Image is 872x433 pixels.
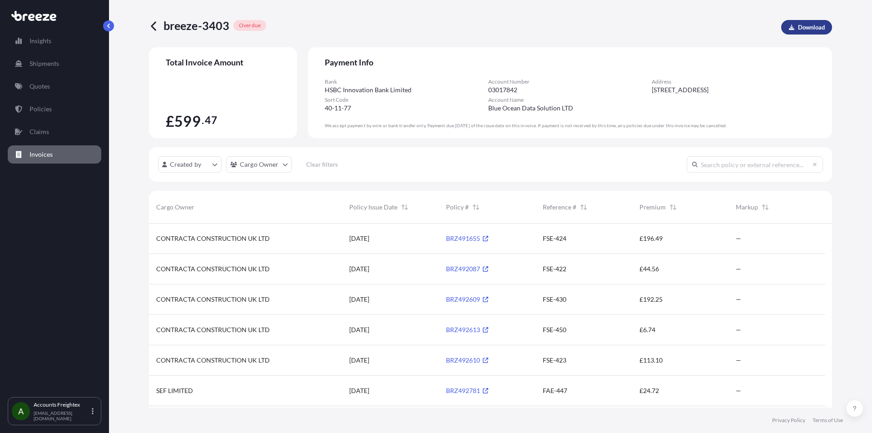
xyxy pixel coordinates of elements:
[156,386,193,395] span: SEF LIMITED
[639,386,659,395] span: £24.72
[760,202,771,213] button: Sort
[34,401,90,408] p: Accounts Freightex
[8,32,101,50] a: Insights
[8,123,101,141] a: Claims
[18,407,24,416] span: A
[736,234,741,243] span: —
[488,96,652,104] span: Account Name
[170,160,202,169] p: Created by
[668,202,679,213] button: Sort
[578,202,589,213] button: Sort
[543,295,566,304] span: FSE-430
[543,325,566,334] span: FSE-450
[349,386,369,395] span: [DATE]
[239,22,261,29] p: overdue
[781,20,832,35] a: Download
[471,202,481,213] button: Sort
[166,114,174,129] span: £
[349,234,369,243] span: [DATE]
[736,295,741,304] span: —
[325,78,488,85] span: Bank
[349,295,369,304] span: [DATE]
[226,156,292,173] button: cargoOwner Filter options
[325,104,351,113] span: 40-11-77
[488,104,573,113] span: Blue Ocean Data Solution LTD
[174,114,201,129] span: 599
[349,356,369,365] span: [DATE]
[8,55,101,73] a: Shipments
[446,326,488,333] a: BRZ492613
[446,387,488,394] a: BRZ492781
[639,325,656,334] span: £6.74
[163,18,230,33] span: breeze-3403
[156,325,270,334] span: CONTRACTA CONSTRUCTION UK LTD
[349,203,397,212] span: Policy Issue Date
[639,264,659,274] span: £44.56
[543,356,566,365] span: FSE-423
[156,203,194,212] span: Cargo Owner
[488,85,517,95] span: 03017842
[813,417,843,424] a: Terms of Use
[34,410,90,421] p: [EMAIL_ADDRESS][DOMAIN_NAME]
[202,117,204,124] span: .
[736,203,758,212] span: Markup
[736,386,741,395] span: —
[543,234,566,243] span: FSE-424
[156,234,270,243] span: CONTRACTA CONSTRUCTION UK LTD
[446,265,488,273] a: BRZ492087
[325,96,488,104] span: Sort Code
[543,203,576,212] span: Reference #
[639,356,663,365] span: £113.10
[30,59,59,68] p: Shipments
[325,123,815,129] div: We accept payment by wire or bank transfer only. Payment due [DATE] of the issue date on this inv...
[349,325,369,334] span: [DATE]
[736,264,741,274] span: —
[798,23,825,32] p: Download
[30,82,50,91] p: Quotes
[240,160,279,169] p: Cargo Owner
[8,100,101,118] a: Policies
[205,117,217,124] span: 47
[30,150,53,159] p: Invoices
[639,295,663,304] span: £192.25
[639,203,666,212] span: Premium
[30,105,52,114] p: Policies
[446,295,488,303] a: BRZ492609
[156,295,270,304] span: CONTRACTA CONSTRUCTION UK LTD
[543,264,566,274] span: FSE-422
[325,85,411,95] span: HSBC Innovation Bank Limited
[297,157,347,172] button: Clear filters
[325,57,815,68] span: Payment Info
[639,234,663,243] span: £196.49
[349,264,369,274] span: [DATE]
[8,77,101,95] a: Quotes
[488,78,652,85] span: Account Number
[736,356,741,365] span: —
[446,356,488,364] a: BRZ492610
[30,127,49,136] p: Claims
[652,78,815,85] span: Address
[30,36,51,45] p: Insights
[543,386,567,395] span: FAE-447
[306,160,338,169] p: Clear filters
[166,57,280,68] span: Total Invoice Amount
[156,264,270,274] span: CONTRACTA CONSTRUCTION UK LTD
[158,156,222,173] button: createdBy Filter options
[399,202,410,213] button: Sort
[687,156,823,173] input: Search policy or external reference...
[446,203,469,212] span: Policy #
[652,85,708,95] span: [STREET_ADDRESS]
[446,234,488,242] a: BRZ491655
[736,325,741,334] span: —
[8,145,101,164] a: Invoices
[772,417,805,424] a: Privacy Policy
[156,356,270,365] span: CONTRACTA CONSTRUCTION UK LTD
